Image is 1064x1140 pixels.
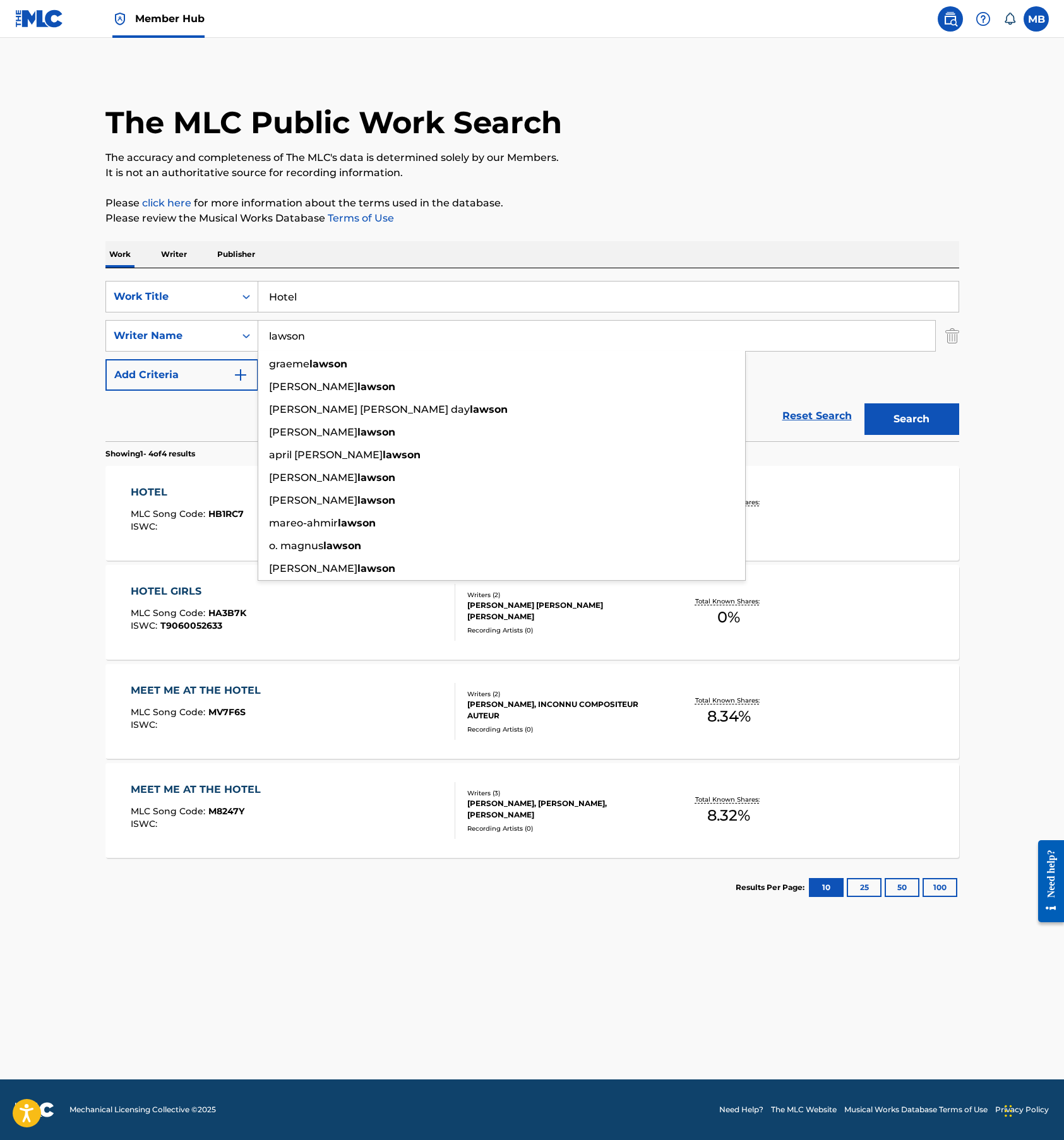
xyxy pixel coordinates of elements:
iframe: Resource Center [1029,830,1064,932]
a: MEET ME AT THE HOTELMLC Song Code:M8247YISWC:Writers (3)[PERSON_NAME], [PERSON_NAME], [PERSON_NAM... [105,763,959,858]
div: Writers ( 2 ) [467,689,658,699]
span: 8.32 % [707,804,750,827]
span: [PERSON_NAME] [269,426,357,438]
strong: lawson [470,403,508,415]
div: Writer Name [114,328,227,343]
span: MV7F6S [208,706,246,718]
button: 25 [847,878,882,897]
div: Recording Artists ( 0 ) [467,626,658,635]
button: 100 [923,878,957,897]
button: 50 [885,878,919,897]
p: The accuracy and completeness of The MLC's data is determined solely by our Members. [105,150,959,165]
p: Publisher [213,241,259,268]
span: april [PERSON_NAME] [269,449,383,461]
div: [PERSON_NAME], INCONNU COMPOSITEUR AUTEUR [467,699,658,721]
strong: lawson [357,472,395,484]
button: 10 [809,878,844,897]
span: ISWC : [131,818,160,829]
a: The MLC Website [771,1104,837,1115]
div: [PERSON_NAME] [PERSON_NAME] [PERSON_NAME] [467,600,658,622]
button: Add Criteria [105,359,258,391]
span: M8247Y [208,805,244,817]
span: MLC Song Code : [131,805,208,817]
span: 8.34 % [707,705,751,728]
strong: lawson [357,381,395,393]
div: Recording Artists ( 0 ) [467,725,658,734]
span: ISWC : [131,719,160,730]
iframe: Chat Widget [1001,1079,1064,1140]
a: HOTEL GIRLSMLC Song Code:HA3B7KISWC:T9060052633Writers (2)[PERSON_NAME] [PERSON_NAME] [PERSON_NAM... [105,565,959,660]
a: Musical Works Database Terms of Use [844,1104,988,1115]
span: [PERSON_NAME] [269,381,357,393]
div: Recording Artists ( 0 ) [467,824,658,833]
strong: lawson [383,449,421,461]
p: Results Per Page: [736,882,808,893]
span: [PERSON_NAME] [269,472,357,484]
div: HOTEL [131,485,244,500]
img: 9d2ae6d4665cec9f34b9.svg [233,367,248,383]
span: [PERSON_NAME] [269,494,357,506]
img: Delete Criterion [945,320,959,352]
span: [PERSON_NAME] [PERSON_NAME] day [269,403,470,415]
p: Total Known Shares: [695,795,763,804]
a: click here [142,197,191,209]
img: help [976,11,991,27]
button: Search [864,403,959,435]
span: 0 % [717,606,740,629]
span: graeme [269,358,309,370]
div: Drag [1005,1092,1012,1130]
span: MLC Song Code : [131,607,208,619]
p: Please review the Musical Works Database [105,211,959,226]
span: T9060052633 [160,620,222,631]
span: MLC Song Code : [131,508,208,520]
p: Showing 1 - 4 of 4 results [105,448,195,460]
strong: lawson [338,517,376,529]
strong: lawson [309,358,347,370]
img: MLC Logo [15,9,64,28]
div: HOTEL GIRLS [131,584,246,599]
form: Search Form [105,281,959,441]
p: Total Known Shares: [695,696,763,705]
div: MEET ME AT THE HOTEL [131,683,267,698]
span: Mechanical Licensing Collective © 2025 [69,1104,216,1115]
strong: lawson [357,426,395,438]
div: MEET ME AT THE HOTEL [131,782,267,797]
span: [PERSON_NAME] [269,562,357,574]
div: User Menu [1024,6,1049,32]
p: Work [105,241,134,268]
span: ISWC : [131,521,160,532]
p: Total Known Shares: [695,597,763,606]
span: ISWC : [131,620,160,631]
strong: lawson [357,494,395,506]
img: logo [15,1102,54,1117]
div: [PERSON_NAME], [PERSON_NAME], [PERSON_NAME] [467,798,658,821]
div: Writers ( 3 ) [467,788,658,798]
strong: lawson [323,540,361,552]
a: Privacy Policy [995,1104,1049,1115]
p: Please for more information about the terms used in the database. [105,196,959,211]
h1: The MLC Public Work Search [105,104,562,141]
strong: lawson [357,562,395,574]
span: HA3B7K [208,607,246,619]
span: HB1RC7 [208,508,244,520]
span: mareo-ahmir [269,517,338,529]
a: Terms of Use [325,212,394,224]
a: Need Help? [719,1104,763,1115]
p: It is not an authoritative source for recording information. [105,165,959,181]
div: Work Title [114,289,227,304]
div: Help [971,6,996,32]
a: Reset Search [776,402,858,430]
p: Writer [157,241,191,268]
span: Member Hub [135,11,205,26]
img: Top Rightsholder [112,11,128,27]
a: HOTELMLC Song Code:HB1RC7ISWC:Writers (3)[PERSON_NAME], [PERSON_NAME], UNKNOWN WRITERRecording Ar... [105,466,959,561]
span: MLC Song Code : [131,706,208,718]
a: MEET ME AT THE HOTELMLC Song Code:MV7F6SISWC:Writers (2)[PERSON_NAME], INCONNU COMPOSITEUR AUTEUR... [105,664,959,759]
a: Public Search [938,6,963,32]
div: Notifications [1003,13,1016,25]
div: Writers ( 2 ) [467,590,658,600]
img: search [943,11,958,27]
